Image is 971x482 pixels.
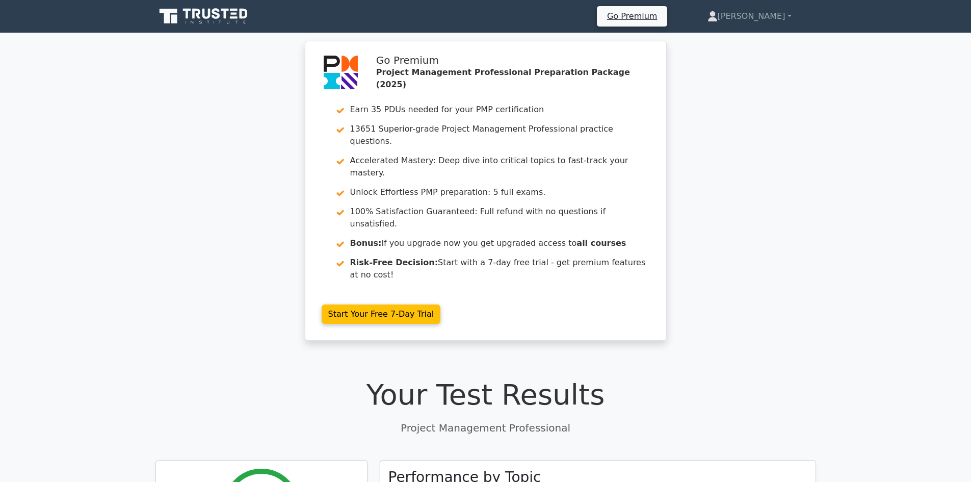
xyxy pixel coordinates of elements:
[601,9,663,23] a: Go Premium
[683,6,816,27] a: [PERSON_NAME]
[322,305,441,324] a: Start Your Free 7-Day Trial
[155,377,816,412] h1: Your Test Results
[155,420,816,436] p: Project Management Professional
